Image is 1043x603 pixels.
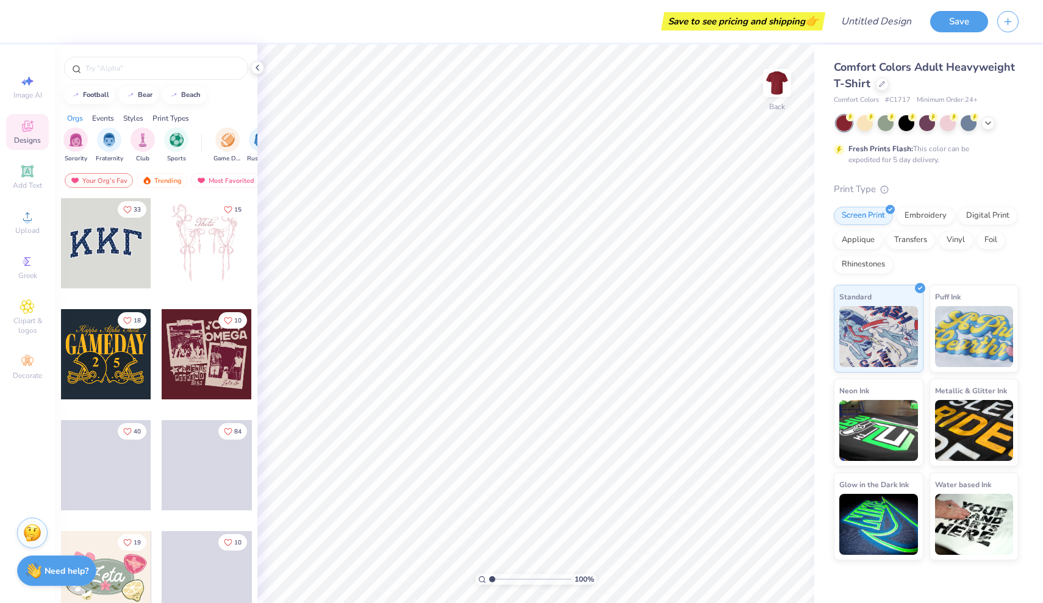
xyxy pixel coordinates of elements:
input: Try "Alpha" [84,62,240,74]
img: Club Image [136,133,149,147]
div: Transfers [886,231,935,249]
span: 10 [234,318,242,324]
img: Sports Image [170,133,184,147]
div: football [83,91,109,98]
div: filter for Club [131,127,155,163]
img: Puff Ink [935,306,1014,367]
span: 18 [134,318,141,324]
button: Like [118,201,146,218]
div: Events [92,113,114,124]
span: 40 [134,429,141,435]
span: 10 [234,540,242,546]
img: trend_line.gif [126,91,135,99]
div: bear [138,91,152,98]
img: Rush & Bid Image [254,133,268,147]
span: Sorority [65,154,87,163]
span: Club [136,154,149,163]
div: Embroidery [897,207,955,225]
div: filter for Rush & Bid [247,127,275,163]
span: Sports [167,154,186,163]
img: Glow in the Dark Ink [839,494,918,555]
img: Fraternity Image [102,133,116,147]
img: Sorority Image [69,133,83,147]
strong: Fresh Prints Flash: [848,144,913,154]
span: Comfort Colors Adult Heavyweight T-Shirt [834,60,1015,91]
img: Game Day Image [221,133,235,147]
span: Neon Ink [839,384,869,397]
div: beach [181,91,201,98]
span: Add Text [13,180,42,190]
span: 84 [234,429,242,435]
button: football [64,86,115,104]
img: Neon Ink [839,400,918,461]
button: filter button [213,127,242,163]
div: Back [769,101,785,112]
button: filter button [164,127,188,163]
button: Like [218,423,247,440]
span: Puff Ink [935,290,961,303]
button: Like [118,534,146,551]
span: Standard [839,290,872,303]
span: Game Day [213,154,242,163]
span: Water based Ink [935,478,991,491]
span: Minimum Order: 24 + [917,95,978,105]
span: 33 [134,207,141,213]
div: filter for Sorority [63,127,88,163]
span: Rush & Bid [247,154,275,163]
img: most_fav.gif [196,176,206,185]
span: # C1717 [885,95,911,105]
button: Like [218,534,247,551]
div: Digital Print [958,207,1017,225]
img: trending.gif [142,176,152,185]
span: Clipart & logos [6,316,49,335]
button: filter button [131,127,155,163]
div: Your Org's Fav [65,173,133,188]
input: Untitled Design [831,9,921,34]
div: This color can be expedited for 5 day delivery. [848,143,998,165]
span: 15 [234,207,242,213]
button: filter button [247,127,275,163]
img: trend_line.gif [169,91,179,99]
button: bear [119,86,158,104]
button: Like [218,312,247,329]
div: Trending [137,173,187,188]
div: Orgs [67,113,83,124]
div: Rhinestones [834,255,893,274]
span: Glow in the Dark Ink [839,478,909,491]
div: Print Types [152,113,189,124]
img: Metallic & Glitter Ink [935,400,1014,461]
button: Like [218,201,247,218]
span: 👉 [805,13,819,28]
span: Comfort Colors [834,95,879,105]
div: filter for Fraternity [96,127,123,163]
div: Styles [123,113,143,124]
span: Upload [15,226,40,235]
div: Most Favorited [191,173,260,188]
strong: Need help? [45,565,88,577]
div: Print Type [834,182,1019,196]
div: Save to see pricing and shipping [664,12,822,30]
img: trend_line.gif [71,91,81,99]
div: Foil [977,231,1005,249]
div: Screen Print [834,207,893,225]
button: filter button [63,127,88,163]
span: Fraternity [96,154,123,163]
button: Like [118,312,146,329]
button: beach [162,86,206,104]
img: Water based Ink [935,494,1014,555]
span: Image AI [13,90,42,100]
div: Applique [834,231,883,249]
div: filter for Sports [164,127,188,163]
span: Metallic & Glitter Ink [935,384,1007,397]
span: 100 % [575,574,594,585]
img: most_fav.gif [70,176,80,185]
span: Decorate [13,371,42,380]
button: Save [930,11,988,32]
div: Vinyl [939,231,973,249]
button: filter button [96,127,123,163]
span: Greek [18,271,37,280]
span: Designs [14,135,41,145]
img: Back [765,71,789,95]
img: Standard [839,306,918,367]
span: 19 [134,540,141,546]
